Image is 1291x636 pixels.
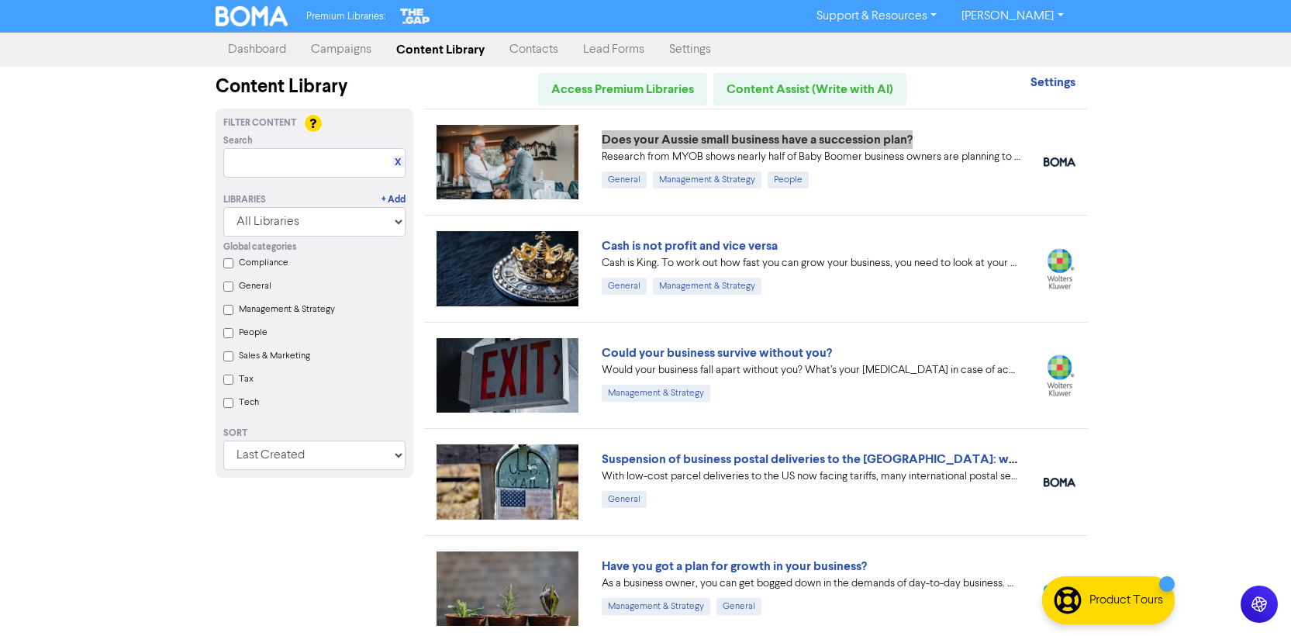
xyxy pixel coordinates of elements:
[239,256,288,270] label: Compliance
[395,157,401,168] a: X
[1044,248,1075,289] img: wolterskluwer
[602,558,867,574] a: Have you got a plan for growth in your business?
[602,468,1020,485] div: With low-cost parcel deliveries to the US now facing tariffs, many international postal services ...
[602,278,647,295] div: General
[538,73,707,105] a: Access Premium Libraries
[602,132,913,147] a: Does your Aussie small business have a succession plan?
[1044,478,1075,487] img: boma
[223,134,253,148] span: Search
[804,4,949,29] a: Support & Resources
[306,12,385,22] span: Premium Libraries:
[1044,354,1075,396] img: wolterskluwer
[223,240,406,254] div: Global categories
[299,34,384,65] a: Campaigns
[239,349,310,363] label: Sales & Marketing
[657,34,723,65] a: Settings
[223,116,406,130] div: Filter Content
[602,385,710,402] div: Management & Strategy
[602,238,778,254] a: Cash is not profit and vice versa
[713,73,906,105] a: Content Assist (Write with AI)
[1044,584,1075,594] img: spotlight
[384,34,497,65] a: Content Library
[239,279,271,293] label: General
[653,171,761,188] div: Management & Strategy
[1213,562,1291,636] iframe: Chat Widget
[602,598,710,615] div: Management & Strategy
[216,34,299,65] a: Dashboard
[602,255,1020,271] div: Cash is King. To work out how fast you can grow your business, you need to look at your projected...
[602,171,647,188] div: General
[216,6,288,26] img: BOMA Logo
[602,576,1020,592] div: As a business owner, you can get bogged down in the demands of day-to-day business. We can help b...
[216,73,413,101] div: Content Library
[239,396,259,410] label: Tech
[1044,157,1075,167] img: boma
[239,326,268,340] label: People
[497,34,571,65] a: Contacts
[949,4,1075,29] a: [PERSON_NAME]
[602,362,1020,378] div: Would your business fall apart without you? What’s your Plan B in case of accident, illness, or j...
[239,372,254,386] label: Tax
[602,491,647,508] div: General
[602,149,1020,165] div: Research from MYOB shows nearly half of Baby Boomer business owners are planning to exit in the n...
[768,171,809,188] div: People
[1030,77,1075,89] a: Settings
[398,6,432,26] img: The Gap
[653,278,761,295] div: Management & Strategy
[602,451,1148,467] a: Suspension of business postal deliveries to the [GEOGRAPHIC_DATA]: what options do you have?
[571,34,657,65] a: Lead Forms
[716,598,761,615] div: General
[1030,74,1075,90] strong: Settings
[239,302,335,316] label: Management & Strategy
[223,427,406,441] div: Sort
[381,193,406,207] a: + Add
[223,193,266,207] div: Libraries
[602,345,832,361] a: Could your business survive without you?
